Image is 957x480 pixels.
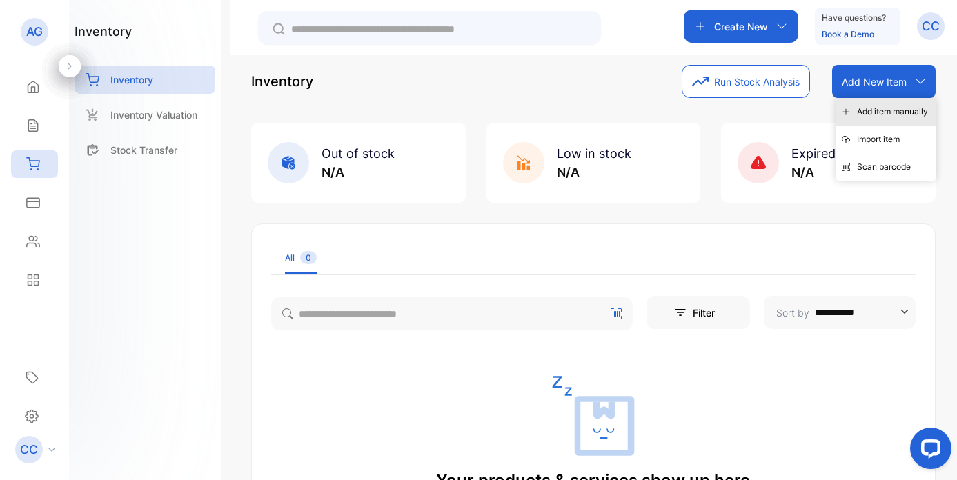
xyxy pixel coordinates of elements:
[75,22,132,41] h1: inventory
[552,374,635,457] img: empty state
[917,10,945,43] button: CC
[75,101,215,129] a: Inventory Valuation
[822,11,886,25] p: Have questions?
[110,72,153,87] p: Inventory
[300,251,317,264] span: 0
[836,98,936,126] div: Add item manually
[75,136,215,164] a: Stock Transfer
[322,146,395,161] span: Out of stock
[842,74,907,89] p: Add New Item
[285,252,317,264] div: All
[322,163,395,181] p: N/A
[899,422,957,480] iframe: LiveChat chat widget
[791,163,871,181] p: N/A
[251,71,313,92] p: Inventory
[110,108,197,122] p: Inventory Valuation
[557,163,631,181] p: N/A
[776,306,809,320] p: Sort by
[557,146,631,161] span: Low in stock
[822,29,874,39] a: Book a Demo
[922,17,940,35] p: CC
[836,153,936,181] div: Scan barcode
[26,23,43,41] p: AG
[836,126,936,153] div: Import item
[684,10,798,43] button: Create New
[20,441,38,459] p: CC
[75,66,215,94] a: Inventory
[791,146,871,161] span: Expired Items
[764,296,916,329] button: Sort by
[682,65,810,98] button: Run Stock Analysis
[714,19,768,34] p: Create New
[110,143,177,157] p: Stock Transfer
